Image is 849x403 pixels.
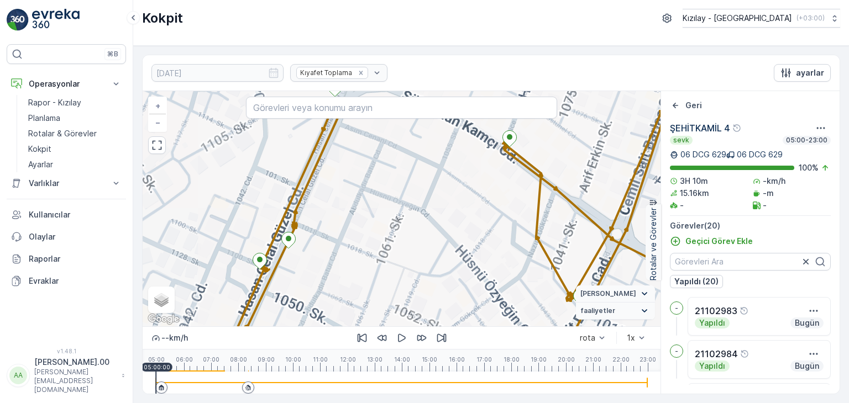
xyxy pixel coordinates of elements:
[698,317,726,328] p: Yapıldı
[683,13,792,24] p: Kızılay - [GEOGRAPHIC_DATA]
[740,306,748,315] div: Yardım Araç İkonu
[580,289,636,298] span: [PERSON_NAME]
[161,332,188,343] p: -- km/h
[774,64,831,82] button: ayarlar
[34,357,116,368] p: [PERSON_NAME].00
[504,356,520,363] p: 18:00
[680,149,726,160] p: 06 DCG 629
[7,9,29,31] img: logo
[149,98,166,114] a: Yakınlaştır
[28,128,97,139] p: Rotalar & Görevler
[796,14,825,23] p: ( +03:00 )
[28,159,53,170] p: Ayarlar
[531,356,547,363] p: 19:00
[612,356,630,363] p: 22:00
[285,356,301,363] p: 10:00
[7,348,126,354] span: v 1.48.1
[24,141,126,157] a: Kokpit
[670,220,831,231] p: Görevler ( 20 )
[148,356,165,363] p: 05:00
[794,317,820,328] p: Bugün
[627,333,635,342] div: 1x
[176,356,193,363] p: 06:00
[674,276,719,287] p: Yapıldı (20)
[24,95,126,110] a: Rapor - Kızılay
[796,67,824,78] p: ayarlar
[367,356,382,363] p: 13:00
[149,288,174,312] a: Layers
[107,50,118,59] p: ⌘B
[680,176,708,187] p: 3H 10m
[585,356,601,363] p: 21:00
[740,349,749,358] div: Yardım Araç İkonu
[580,333,595,342] div: rota
[794,360,820,372] p: Bugün
[763,200,767,211] p: -
[7,357,126,394] button: AA[PERSON_NAME].00[PERSON_NAME][EMAIL_ADDRESS][DOMAIN_NAME]
[203,356,219,363] p: 07:00
[145,312,182,326] img: Google
[675,347,678,356] p: -
[695,347,738,360] p: 21102984
[29,253,122,264] p: Raporlar
[672,136,690,145] p: sevk
[29,275,122,287] p: Evraklar
[24,157,126,172] a: Ayarlar
[28,144,51,155] p: Kokpit
[449,356,465,363] p: 16:00
[32,9,80,31] img: logo_light-DOdMpM7g.png
[7,73,126,95] button: Operasyonlar
[29,78,104,89] p: Operasyonlar
[28,113,60,124] p: Planlama
[7,270,126,292] a: Evraklar
[9,367,27,384] div: AA
[670,100,702,111] a: Geri
[685,100,702,111] p: Geri
[155,118,161,127] span: −
[799,162,819,173] p: 100 %
[763,176,785,187] p: -km/h
[685,236,753,247] p: Geçici Görev Ekle
[394,356,410,363] p: 14:00
[683,9,840,28] button: Kızılay - [GEOGRAPHIC_DATA](+03:00)
[24,110,126,126] a: Planlama
[246,97,557,119] input: Görevleri veya konumu arayın
[144,364,170,370] p: 05:00:00
[476,356,492,363] p: 17:00
[670,236,753,247] a: Geçici Görev Ekle
[258,356,275,363] p: 09:00
[695,304,737,317] p: 21102983
[670,253,831,271] input: Görevleri Ara
[576,303,655,320] summary: faaliyetler
[340,356,356,363] p: 12:00
[732,124,741,132] div: Yardım Araç İkonu
[29,231,122,242] p: Olaylar
[680,200,684,211] p: -
[7,172,126,194] button: Varlıklar
[422,356,437,363] p: 15:00
[675,304,678,312] p: -
[230,356,247,363] p: 08:00
[145,312,182,326] a: Bu bölgeyi Google Haritalar'da açın (yeni pencerede açılır)
[7,226,126,248] a: Olaylar
[698,360,726,372] p: Yapıldı
[640,356,656,363] p: 23:00
[151,64,284,82] input: dd/mm/yyyy
[576,285,655,303] summary: [PERSON_NAME]
[24,126,126,141] a: Rotalar & Görevler
[680,188,709,199] p: 15.16km
[670,121,730,135] p: ŞEHİTKAMİL 4
[155,101,160,110] span: +
[737,149,783,160] p: 06 DCG 629
[142,9,183,27] p: Kokpit
[29,209,122,220] p: Kullanıcılar
[28,97,81,108] p: Rapor - Kızılay
[313,356,328,363] p: 11:00
[7,248,126,270] a: Raporlar
[763,188,774,199] p: -m
[7,204,126,226] a: Kullanıcılar
[785,136,829,145] p: 05:00-23:00
[558,356,575,363] p: 20:00
[149,114,166,131] a: Uzaklaştır
[29,178,104,189] p: Varlıklar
